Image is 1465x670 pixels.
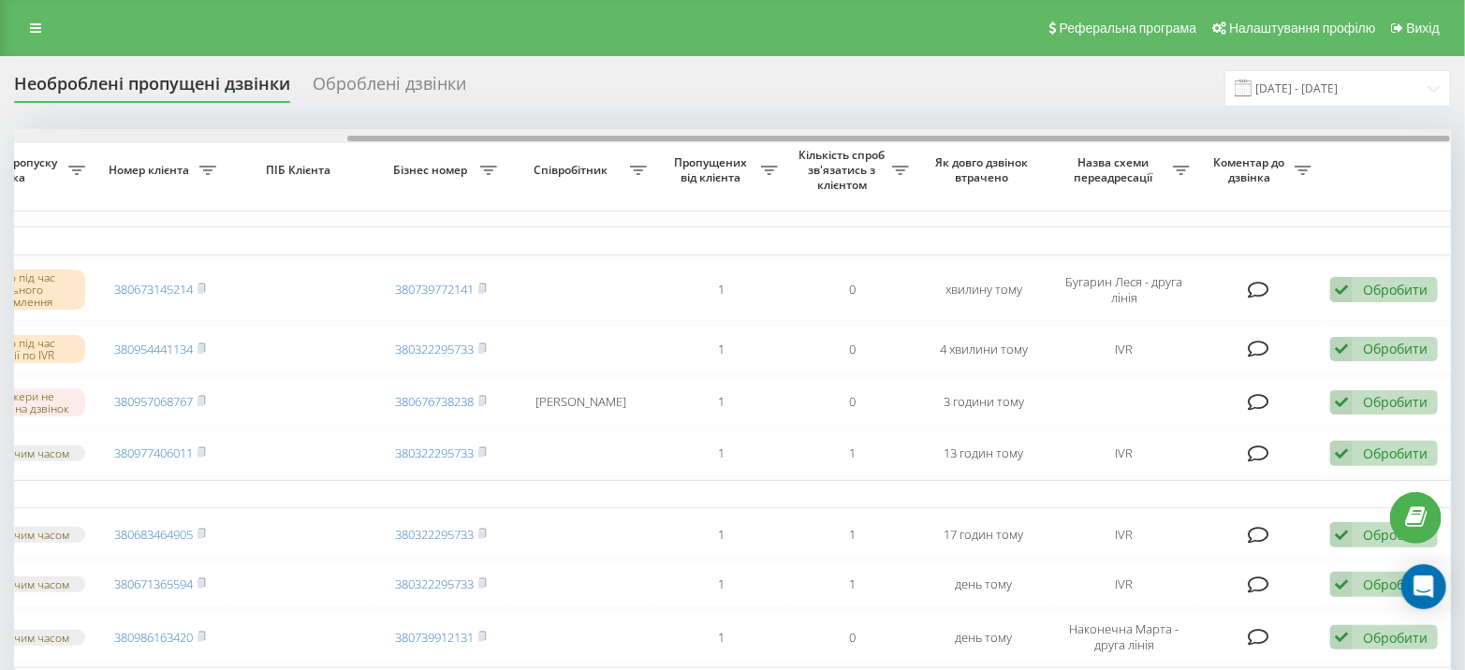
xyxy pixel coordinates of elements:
td: 1 [787,430,918,476]
td: Бугарин Леся - друга лінія [1049,259,1199,321]
a: 380322295733 [395,575,474,592]
td: 1 [656,611,787,663]
td: 0 [787,259,918,321]
span: Назва схеми переадресації [1059,155,1173,184]
td: 0 [787,377,918,427]
a: 380986163420 [114,629,193,646]
a: 380671365594 [114,575,193,592]
a: 380676738238 [395,393,474,410]
div: Open Intercom Messenger [1401,564,1446,609]
a: 380957068767 [114,393,193,410]
td: 4 хвилини тому [918,325,1049,374]
td: 1 [656,430,787,476]
td: IVR [1049,561,1199,607]
td: 1 [787,512,918,558]
a: 380739912131 [395,629,474,646]
a: 380673145214 [114,281,193,298]
td: хвилину тому [918,259,1049,321]
td: 1 [656,325,787,374]
span: Коментар до дзвінка [1209,155,1295,184]
td: IVR [1049,325,1199,374]
td: день тому [918,611,1049,663]
td: 3 години тому [918,377,1049,427]
div: Обробити [1363,340,1428,357]
a: 380739772141 [395,281,474,298]
a: 380322295733 [395,341,474,357]
td: день тому [918,561,1049,607]
div: Обробити [1363,575,1428,593]
span: Пропущених від клієнта [666,155,761,184]
td: 1 [787,561,918,607]
div: Оброблені дзвінки [313,74,466,103]
td: 17 годин тому [918,512,1049,558]
div: Обробити [1363,393,1428,411]
td: IVR [1049,430,1199,476]
div: Обробити [1363,444,1428,462]
a: 380322295733 [395,444,474,461]
td: 0 [787,611,918,663]
div: Обробити [1363,526,1428,544]
td: 1 [656,512,787,558]
span: Налаштування профілю [1229,21,1375,36]
span: Співробітник [516,163,630,178]
span: Кількість спроб зв'язатись з клієнтом [797,148,892,192]
span: Бізнес номер [385,163,480,178]
a: 380954441134 [114,341,193,357]
div: Обробити [1363,281,1428,299]
span: Номер клієнта [104,163,199,178]
td: IVR [1049,512,1199,558]
td: Наконечна Марта - друга лінія [1049,611,1199,663]
span: ПІБ Клієнта [242,163,359,178]
td: 0 [787,325,918,374]
td: 1 [656,377,787,427]
div: Необроблені пропущені дзвінки [14,74,290,103]
td: 1 [656,561,787,607]
td: 13 годин тому [918,430,1049,476]
td: [PERSON_NAME] [506,377,656,427]
div: Обробити [1363,629,1428,647]
a: 380683464905 [114,526,193,543]
a: 380977406011 [114,444,193,461]
td: 1 [656,259,787,321]
span: Вихід [1407,21,1440,36]
span: Реферальна програма [1060,21,1197,36]
a: 380322295733 [395,526,474,543]
span: Як довго дзвінок втрачено [933,155,1034,184]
